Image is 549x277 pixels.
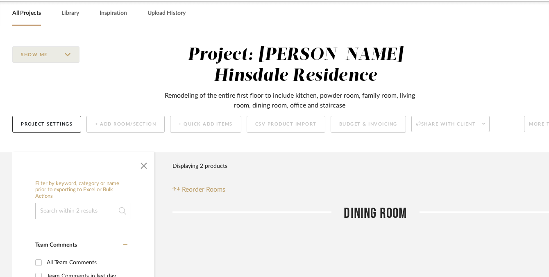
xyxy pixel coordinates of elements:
div: Project: [PERSON_NAME] Hinsdale Residence [188,46,403,85]
button: Project Settings [12,116,81,133]
div: Remodeling of the entire first floor to include kitchen, powder room, family room, living room, d... [162,91,417,110]
button: + Add Room/Section [86,116,165,133]
span: Team Comments [35,242,77,248]
span: Share with client [416,121,476,133]
button: CSV Product Import [247,116,325,133]
button: Budget & Invoicing [331,116,406,133]
div: All Team Comments [47,256,125,269]
input: Search within 2 results [35,203,131,219]
h6: Filter by keyword, category or name prior to exporting to Excel or Bulk Actions [35,181,131,200]
button: Share with client [411,116,490,132]
button: Reorder Rooms [172,185,225,195]
button: + Quick Add Items [170,116,241,133]
a: All Projects [12,8,41,19]
button: Close [136,156,152,172]
a: Upload History [147,8,186,19]
a: Inspiration [100,8,127,19]
a: Library [61,8,79,19]
span: Reorder Rooms [182,185,225,195]
div: Displaying 2 products [172,158,227,174]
